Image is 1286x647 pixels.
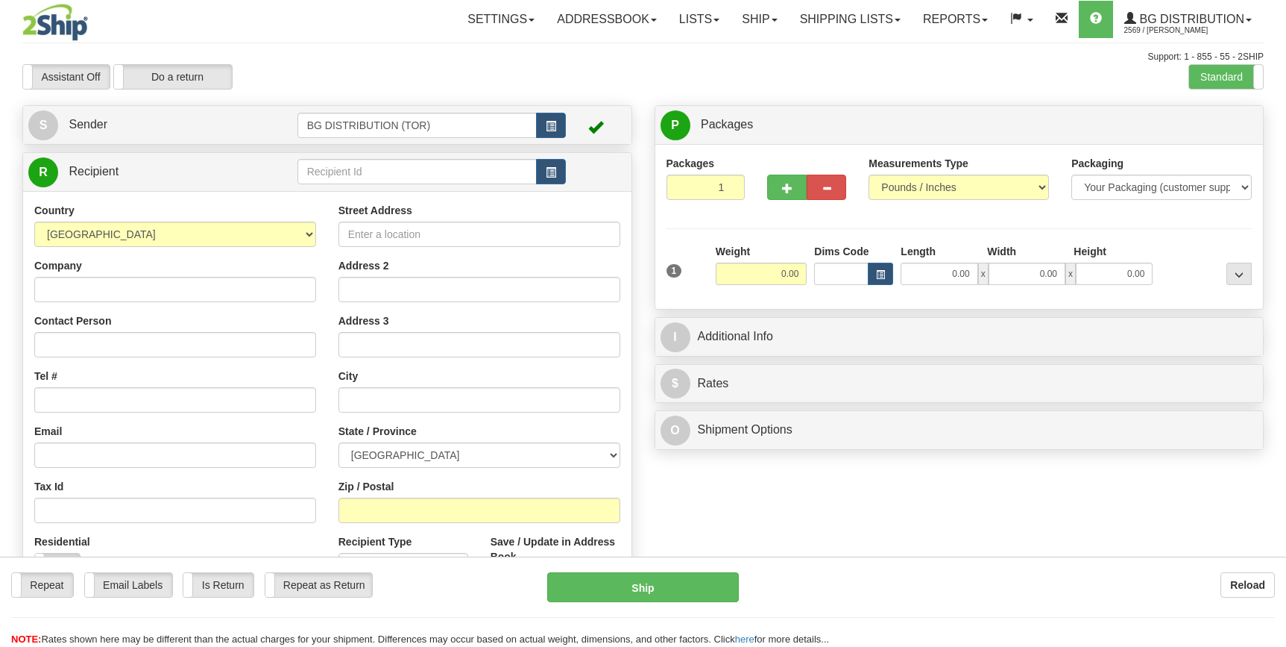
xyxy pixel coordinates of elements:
[69,118,107,131] span: Sender
[814,244,869,259] label: Dims Code
[666,156,715,171] label: Packages
[1252,247,1285,399] iframe: chat widget
[12,573,73,597] label: Repeat
[22,51,1264,63] div: Support: 1 - 855 - 55 - 2SHIP
[34,534,90,549] label: Residential
[869,156,968,171] label: Measurements Type
[1113,1,1263,38] a: BG Distribution 2569 / [PERSON_NAME]
[338,203,412,218] label: Street Address
[978,263,989,285] span: x
[23,65,110,89] label: Assistant Off
[1189,65,1263,89] label: Standard
[34,479,63,494] label: Tax Id
[1074,244,1106,259] label: Height
[338,424,417,439] label: State / Province
[491,534,620,564] label: Save / Update in Address Book
[987,244,1016,259] label: Width
[28,157,268,187] a: R Recipient
[114,65,232,89] label: Do a return
[183,573,253,597] label: Is Return
[661,322,690,352] span: I
[716,244,750,259] label: Weight
[28,157,58,187] span: R
[661,415,1258,446] a: OShipment Options
[28,110,297,140] a: S Sender
[22,4,88,41] img: logo2569.jpg
[456,1,546,38] a: Settings
[338,222,620,247] input: Enter a location
[1230,579,1265,591] b: Reload
[34,424,62,439] label: Email
[735,634,754,645] a: here
[297,113,538,138] input: Sender Id
[69,165,119,178] span: Recipient
[338,479,394,494] label: Zip / Postal
[28,110,58,140] span: S
[35,554,80,578] label: No
[661,369,1258,399] a: $Rates
[34,258,82,273] label: Company
[265,573,372,597] label: Repeat as Return
[701,118,753,131] span: Packages
[34,369,57,384] label: Tel #
[912,1,999,38] a: Reports
[1124,23,1236,38] span: 2569 / [PERSON_NAME]
[338,258,389,273] label: Address 2
[789,1,912,38] a: Shipping lists
[547,572,739,602] button: Ship
[1071,156,1123,171] label: Packaging
[338,369,358,384] label: City
[668,1,731,38] a: Lists
[1220,572,1275,598] button: Reload
[34,203,75,218] label: Country
[661,416,690,446] span: O
[1065,263,1076,285] span: x
[661,369,690,398] span: $
[1136,13,1244,25] span: BG Distribution
[1226,263,1252,285] div: ...
[338,313,389,328] label: Address 3
[297,159,538,184] input: Recipient Id
[731,1,788,38] a: Ship
[661,110,690,140] span: P
[666,264,682,278] span: 1
[901,244,936,259] label: Length
[338,534,412,549] label: Recipient Type
[661,322,1258,352] a: IAdditional Info
[34,313,111,328] label: Contact Person
[11,634,41,645] span: NOTE:
[546,1,668,38] a: Addressbook
[661,110,1258,140] a: P Packages
[85,573,172,597] label: Email Labels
